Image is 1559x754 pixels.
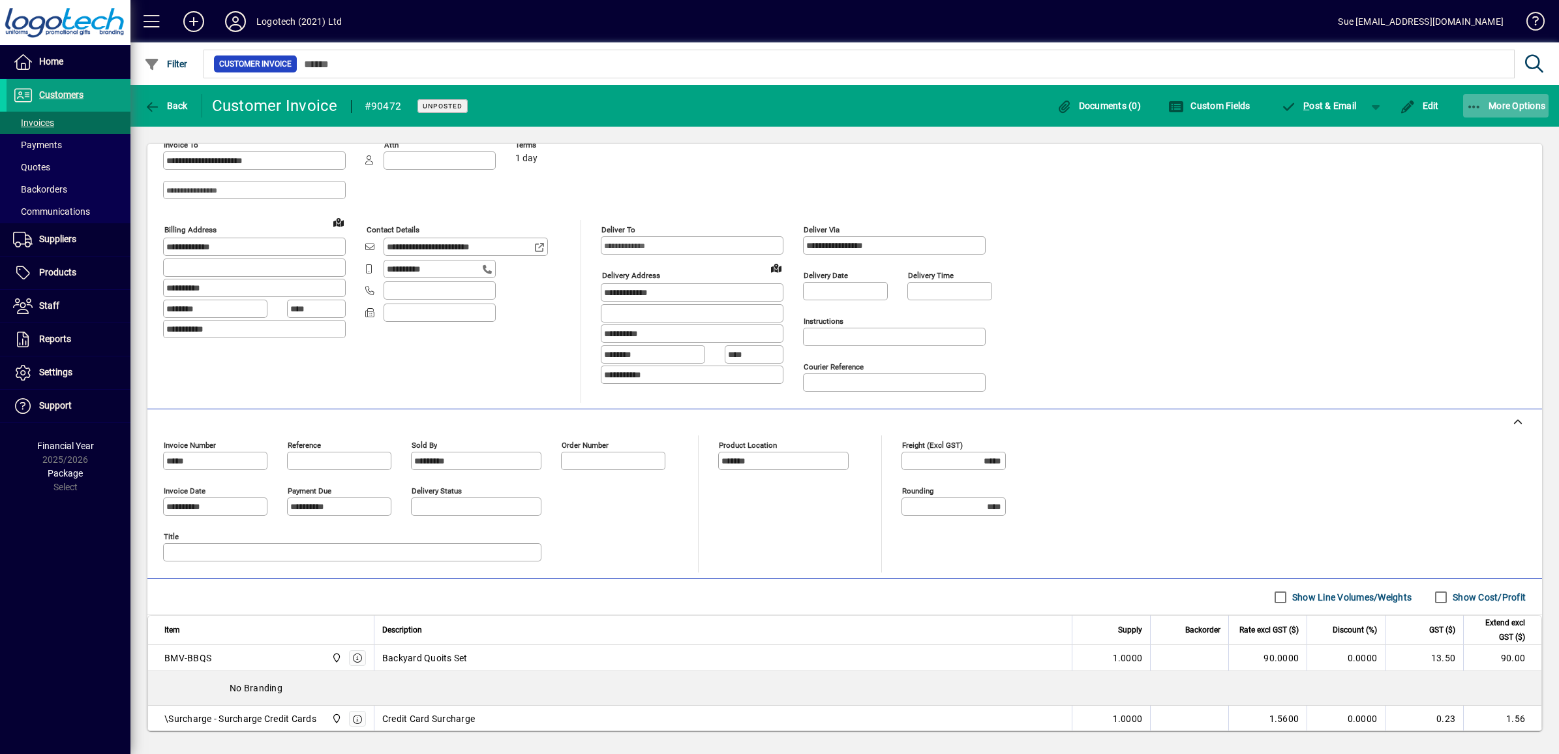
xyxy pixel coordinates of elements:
[1168,101,1250,111] span: Custom Fields
[1239,623,1299,637] span: Rate excl GST ($)
[804,362,864,371] mat-label: Courier Reference
[1385,645,1463,671] td: 13.50
[1450,591,1526,604] label: Show Cost/Profit
[39,367,72,377] span: Settings
[7,134,130,156] a: Payments
[515,141,594,149] span: Terms
[1385,706,1463,732] td: 0.23
[1165,94,1254,118] button: Custom Fields
[1056,101,1141,111] span: Documents (0)
[7,178,130,200] a: Backorders
[1113,712,1143,725] span: 1.0000
[1400,101,1439,111] span: Edit
[164,712,316,725] div: \Surcharge - Surcharge Credit Cards
[219,57,292,71] span: Customer Invoice
[365,96,402,117] div: #90472
[39,400,72,411] span: Support
[39,334,71,344] span: Reports
[1517,3,1543,45] a: Knowledge Base
[1397,94,1442,118] button: Edit
[1307,645,1385,671] td: 0.0000
[423,102,462,110] span: Unposted
[719,441,777,450] mat-label: Product location
[39,234,76,244] span: Suppliers
[382,712,475,725] span: Credit Card Surcharge
[39,89,83,100] span: Customers
[141,94,191,118] button: Back
[7,156,130,178] a: Quotes
[39,300,59,311] span: Staff
[37,441,94,451] span: Financial Year
[412,486,462,495] mat-label: Delivery status
[382,652,468,665] span: Backyard Quoits Set
[1281,101,1357,111] span: ost & Email
[164,486,205,495] mat-label: Invoice date
[173,10,215,33] button: Add
[1275,94,1363,118] button: Post & Email
[164,532,179,541] mat-label: Title
[288,441,321,450] mat-label: Reference
[1463,94,1549,118] button: More Options
[1303,101,1309,111] span: P
[902,486,933,495] mat-label: Rounding
[1472,616,1525,644] span: Extend excl GST ($)
[141,52,191,76] button: Filter
[328,712,343,726] span: Central
[39,267,76,277] span: Products
[7,323,130,356] a: Reports
[148,671,1541,705] div: No Branding
[601,225,635,234] mat-label: Deliver To
[766,257,787,278] a: View on map
[13,118,54,128] span: Invoices
[7,257,130,289] a: Products
[562,441,609,450] mat-label: Order number
[130,94,202,118] app-page-header-button: Back
[382,623,422,637] span: Description
[13,140,62,150] span: Payments
[515,153,537,164] span: 1 day
[1338,11,1504,32] div: Sue [EMAIL_ADDRESS][DOMAIN_NAME]
[212,95,338,116] div: Customer Invoice
[164,623,180,637] span: Item
[7,356,130,389] a: Settings
[1463,645,1541,671] td: 90.00
[164,140,198,149] mat-label: Invoice To
[1113,652,1143,665] span: 1.0000
[164,652,211,665] div: BMV-BBQS
[144,101,188,111] span: Back
[7,390,130,422] a: Support
[1237,712,1299,725] div: 1.5600
[144,59,188,69] span: Filter
[256,11,342,32] div: Logotech (2021) Ltd
[7,46,130,78] a: Home
[13,184,67,195] span: Backorders
[48,468,83,479] span: Package
[328,651,343,665] span: Central
[1237,652,1299,665] div: 90.0000
[908,271,954,280] mat-label: Delivery time
[804,317,843,326] mat-label: Instructions
[288,486,331,495] mat-label: Payment due
[7,223,130,256] a: Suppliers
[1118,623,1142,637] span: Supply
[412,441,437,450] mat-label: Sold by
[902,441,963,450] mat-label: Freight (excl GST)
[164,441,216,450] mat-label: Invoice number
[7,200,130,223] a: Communications
[1053,94,1144,118] button: Documents (0)
[1307,706,1385,732] td: 0.0000
[1290,591,1412,604] label: Show Line Volumes/Weights
[1466,101,1546,111] span: More Options
[13,206,90,217] span: Communications
[1333,623,1377,637] span: Discount (%)
[215,10,256,33] button: Profile
[7,112,130,134] a: Invoices
[39,56,63,67] span: Home
[328,212,349,232] a: View on map
[13,162,50,172] span: Quotes
[1185,623,1220,637] span: Backorder
[804,271,848,280] mat-label: Delivery date
[1429,623,1455,637] span: GST ($)
[1463,706,1541,732] td: 1.56
[804,225,840,234] mat-label: Deliver via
